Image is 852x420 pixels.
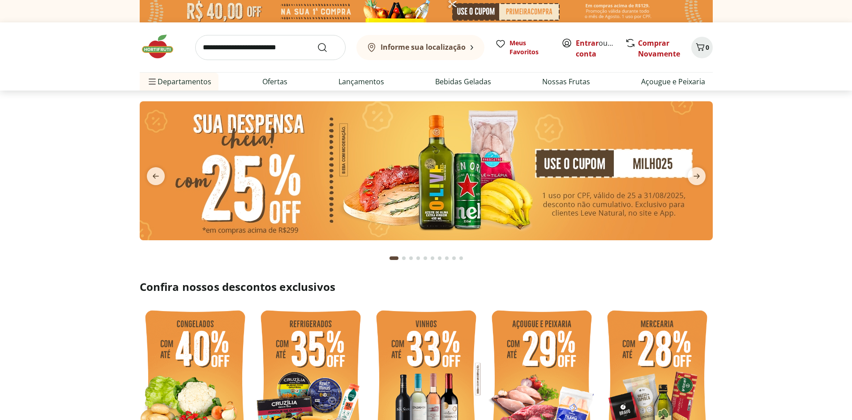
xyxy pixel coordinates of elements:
[195,35,346,60] input: search
[400,247,407,269] button: Go to page 2 from fs-carousel
[706,43,709,52] span: 0
[147,71,158,92] button: Menu
[429,247,436,269] button: Go to page 6 from fs-carousel
[638,38,680,59] a: Comprar Novamente
[388,247,400,269] button: Current page from fs-carousel
[356,35,484,60] button: Informe sua localização
[262,76,287,87] a: Ofertas
[338,76,384,87] a: Lançamentos
[458,247,465,269] button: Go to page 10 from fs-carousel
[140,33,184,60] img: Hortifruti
[691,37,713,58] button: Carrinho
[435,76,491,87] a: Bebidas Geladas
[140,280,713,294] h2: Confira nossos descontos exclusivos
[509,39,551,56] span: Meus Favoritos
[436,247,443,269] button: Go to page 7 from fs-carousel
[443,247,450,269] button: Go to page 8 from fs-carousel
[415,247,422,269] button: Go to page 4 from fs-carousel
[641,76,705,87] a: Açougue e Peixaria
[576,38,625,59] a: Criar conta
[542,76,590,87] a: Nossas Frutas
[407,247,415,269] button: Go to page 3 from fs-carousel
[317,42,338,53] button: Submit Search
[147,71,211,92] span: Departamentos
[140,167,172,185] button: previous
[576,38,616,59] span: ou
[495,39,551,56] a: Meus Favoritos
[681,167,713,185] button: next
[576,38,599,48] a: Entrar
[450,247,458,269] button: Go to page 9 from fs-carousel
[140,101,713,240] img: cupom
[422,247,429,269] button: Go to page 5 from fs-carousel
[381,42,466,52] b: Informe sua localização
